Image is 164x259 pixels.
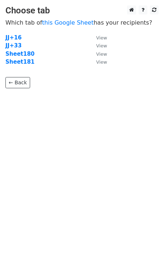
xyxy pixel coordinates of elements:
[5,42,22,49] a: JJ+33
[96,59,107,65] small: View
[89,51,107,57] a: View
[5,34,22,41] a: JJ+16
[5,19,159,26] p: Which tab of has your recipients?
[42,19,94,26] a: this Google Sheet
[96,51,107,57] small: View
[89,59,107,65] a: View
[5,77,30,88] a: ← Back
[96,43,107,48] small: View
[5,59,34,65] a: Sheet181
[89,42,107,49] a: View
[96,35,107,41] small: View
[5,5,159,16] h3: Choose tab
[5,51,34,57] a: Sheet180
[89,34,107,41] a: View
